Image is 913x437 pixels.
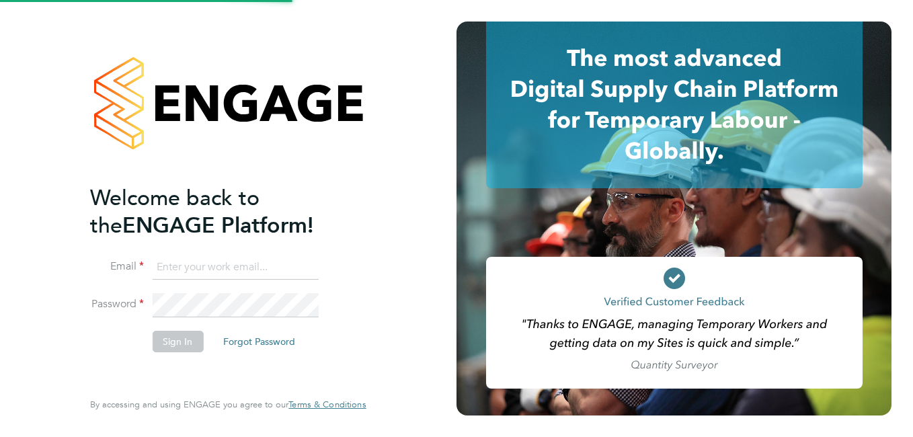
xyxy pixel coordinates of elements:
input: Enter your work email... [152,255,318,280]
h2: ENGAGE Platform! [90,184,352,239]
button: Sign In [152,331,203,352]
span: By accessing and using ENGAGE you agree to our [90,399,366,410]
label: Email [90,260,144,274]
label: Password [90,297,144,311]
a: Terms & Conditions [288,399,366,410]
button: Forgot Password [212,331,306,352]
span: Welcome back to the [90,185,260,239]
